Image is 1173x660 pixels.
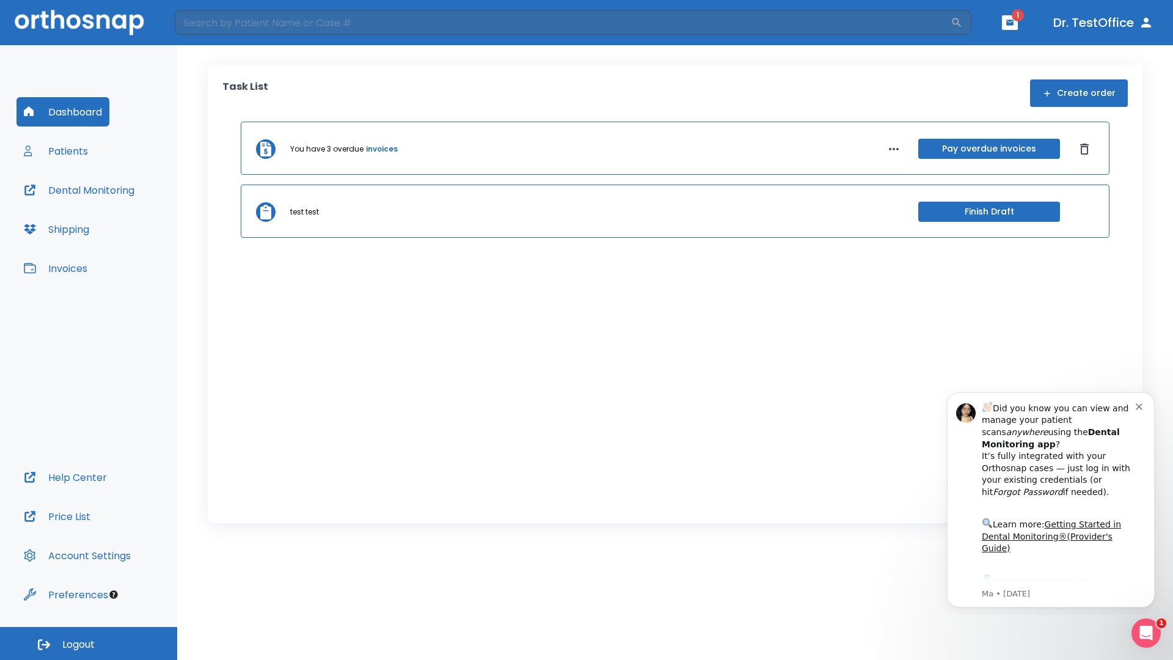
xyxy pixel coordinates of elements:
[175,10,951,35] input: Search by Patient Name or Case #
[53,192,207,254] div: Download the app: | ​ Let us know if you need help getting started!
[16,215,97,244] button: Shipping
[16,254,95,283] button: Invoices
[16,97,109,127] button: Dashboard
[15,10,144,35] img: Orthosnap
[62,638,95,651] span: Logout
[16,541,138,570] button: Account Settings
[1030,79,1128,107] button: Create order
[1012,9,1024,21] span: 1
[53,195,162,217] a: App Store
[207,19,217,29] button: Dismiss notification
[53,207,207,218] p: Message from Ma, sent 4w ago
[16,463,114,492] button: Help Center
[16,136,95,166] button: Patients
[16,175,142,205] button: Dental Monitoring
[918,202,1060,222] button: Finish Draft
[16,502,98,531] button: Price List
[222,79,268,107] p: Task List
[1075,139,1094,159] button: Dismiss
[1157,618,1166,628] span: 1
[918,139,1060,159] button: Pay overdue invoices
[108,589,119,600] div: Tooltip anchor
[1131,618,1161,648] iframe: Intercom live chat
[929,381,1173,615] iframe: Intercom notifications message
[1048,12,1158,34] button: Dr. TestOffice
[16,580,115,609] button: Preferences
[290,207,319,218] p: test test
[290,144,364,155] p: You have 3 overdue
[366,144,398,155] a: invoices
